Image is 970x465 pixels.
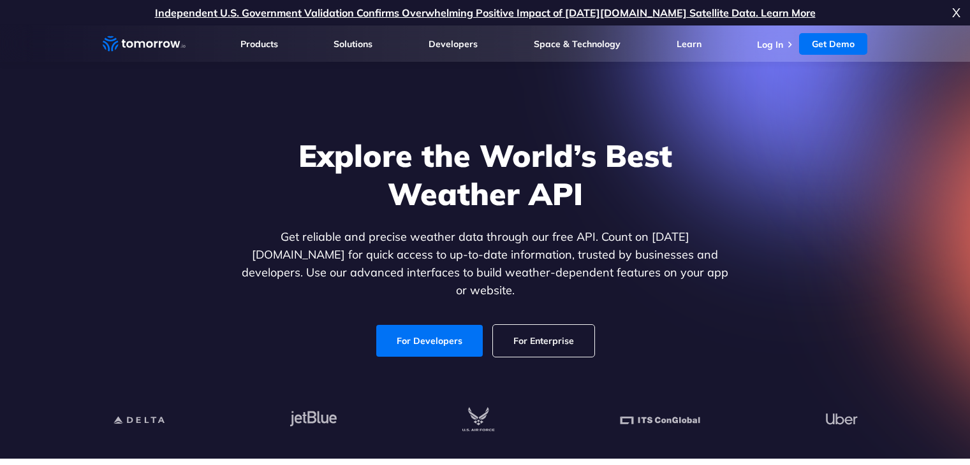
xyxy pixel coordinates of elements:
[239,136,731,213] h1: Explore the World’s Best Weather API
[334,38,372,50] a: Solutions
[103,34,186,54] a: Home link
[429,38,478,50] a: Developers
[677,38,702,50] a: Learn
[757,39,783,50] a: Log In
[239,228,731,299] p: Get reliable and precise weather data through our free API. Count on [DATE][DOMAIN_NAME] for quic...
[493,325,594,357] a: For Enterprise
[155,6,816,19] a: Independent U.S. Government Validation Confirms Overwhelming Positive Impact of [DATE][DOMAIN_NAM...
[376,325,483,357] a: For Developers
[240,38,278,50] a: Products
[534,38,621,50] a: Space & Technology
[799,33,867,55] a: Get Demo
